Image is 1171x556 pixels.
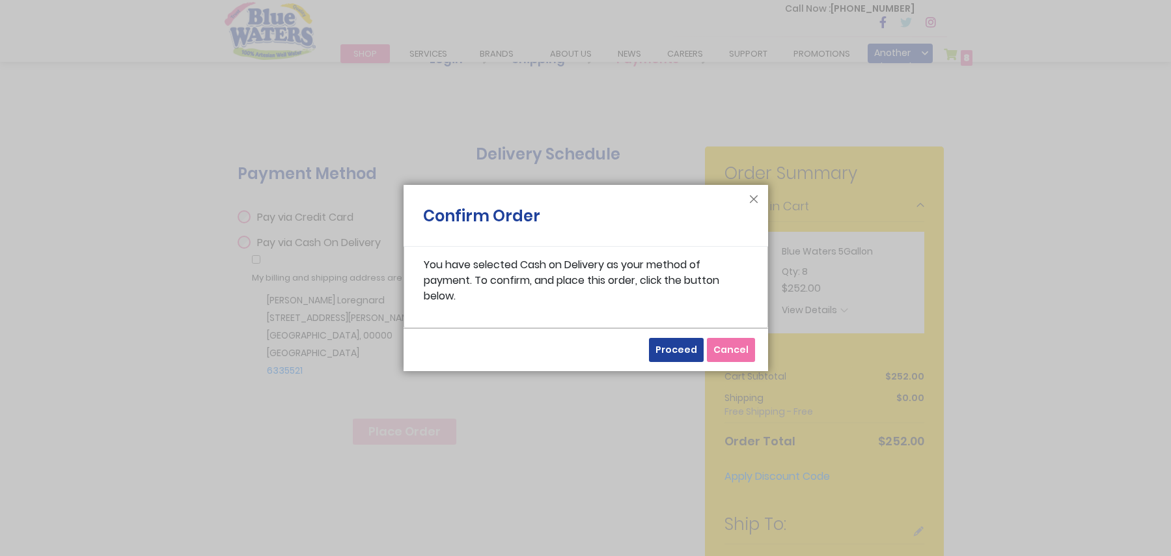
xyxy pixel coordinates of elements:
[707,338,755,362] button: Cancel
[713,343,749,356] span: Cancel
[655,343,697,356] span: Proceed
[649,338,704,362] button: Proceed
[423,204,540,234] h1: Confirm Order
[424,257,748,304] p: You have selected Cash on Delivery as your method of payment. To confirm, and place this order, c...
